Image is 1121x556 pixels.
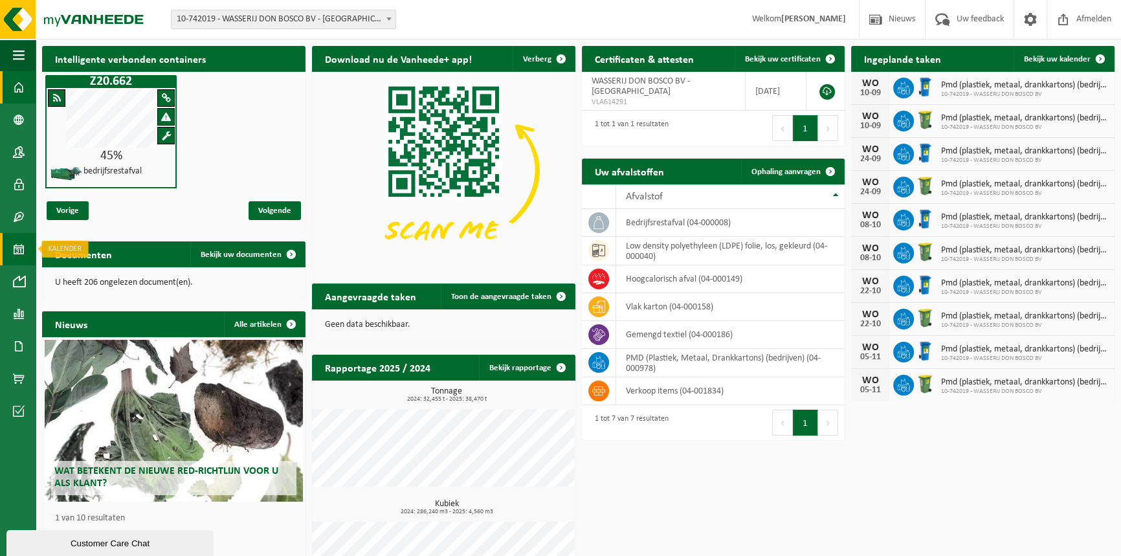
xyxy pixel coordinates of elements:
iframe: chat widget [6,528,216,556]
a: Ophaling aanvragen [741,159,843,184]
span: VLA614291 [592,97,736,107]
div: 1 tot 7 van 7 resultaten [588,408,669,437]
span: WASSERIJ DON BOSCO BV - [GEOGRAPHIC_DATA] [592,76,690,96]
span: 10-742019 - WASSERIJ DON BOSCO BV [941,157,1108,164]
div: 1 tot 1 van 1 resultaten [588,114,669,142]
img: WB-0240-HPE-BE-01 [914,142,936,164]
h2: Aangevraagde taken [312,284,429,309]
span: Toon de aangevraagde taken [451,293,551,301]
div: 22-10 [858,320,883,329]
p: 1 van 10 resultaten [55,514,299,523]
span: 10-742019 - WASSERIJ DON BOSCO BV [941,256,1108,263]
span: 10-742019 - WASSERIJ DON BOSCO BV [941,91,1108,98]
span: Pmd (plastiek, metaal, drankkartons) (bedrijven) [941,377,1108,388]
img: WB-0240-HPE-BE-01 [914,274,936,296]
button: 1 [793,410,818,436]
td: verkoop items (04-001834) [616,377,845,405]
button: Previous [772,410,793,436]
td: low density polyethyleen (LDPE) folie, los, gekleurd (04-000040) [616,237,845,265]
h3: Kubiek [318,500,575,515]
div: 45% [47,150,175,162]
button: 1 [793,115,818,141]
span: 10-742019 - WASSERIJ DON BOSCO BV [941,388,1108,395]
a: Bekijk uw certificaten [735,46,843,72]
img: WB-0240-HPE-BE-01 [914,208,936,230]
span: 10-742019 - WASSERIJ DON BOSCO BV [941,289,1108,296]
div: WO [858,243,883,254]
div: WO [858,375,883,386]
h2: Nieuws [42,311,100,337]
span: Pmd (plastiek, metaal, drankkartons) (bedrijven) [941,344,1108,355]
div: 24-09 [858,188,883,197]
div: WO [858,210,883,221]
div: WO [858,177,883,188]
h2: Uw afvalstoffen [582,159,677,184]
span: Pmd (plastiek, metaal, drankkartons) (bedrijven) [941,245,1108,256]
div: WO [858,276,883,287]
h3: Tonnage [318,387,575,403]
span: Wat betekent de nieuwe RED-richtlijn voor u als klant? [54,466,278,489]
td: [DATE] [746,72,806,111]
img: WB-0240-HPE-GN-50 [914,307,936,329]
span: 10-742019 - WASSERIJ DON BOSCO BV - SINT-NIKLAAS [172,10,395,28]
div: 05-11 [858,353,883,362]
div: WO [858,309,883,320]
td: hoogcalorisch afval (04-000149) [616,265,845,293]
span: Pmd (plastiek, metaal, drankkartons) (bedrijven) [941,179,1108,190]
button: Next [818,115,838,141]
span: Volgende [249,201,301,220]
h2: Download nu de Vanheede+ app! [312,46,485,71]
div: WO [858,144,883,155]
p: U heeft 206 ongelezen document(en). [55,278,293,287]
span: Bekijk uw kalender [1024,55,1091,63]
div: 08-10 [858,254,883,263]
td: vlak karton (04-000158) [616,293,845,321]
img: WB-0240-HPE-BE-01 [914,76,936,98]
span: 10-742019 - WASSERIJ DON BOSCO BV - SINT-NIKLAAS [171,10,396,29]
img: WB-0240-HPE-GN-50 [914,241,936,263]
img: WB-0240-HPE-BE-01 [914,340,936,362]
span: 10-742019 - WASSERIJ DON BOSCO BV [941,355,1108,362]
span: Afvalstof [626,192,663,202]
img: WB-0240-HPE-GN-50 [914,373,936,395]
h4: bedrijfsrestafval [83,167,142,176]
a: Wat betekent de nieuwe RED-richtlijn voor u als klant? [45,340,303,502]
div: 08-10 [858,221,883,230]
td: bedrijfsrestafval (04-000008) [616,209,845,237]
a: Toon de aangevraagde taken [441,284,574,309]
a: Bekijk uw kalender [1014,46,1113,72]
span: Bekijk uw certificaten [745,55,821,63]
span: 2024: 32,455 t - 2025: 38,470 t [318,396,575,403]
span: Pmd (plastiek, metaal, drankkartons) (bedrijven) [941,212,1108,223]
h1: Z20.662 [49,75,173,88]
span: 10-742019 - WASSERIJ DON BOSCO BV [941,322,1108,329]
img: HK-XZ-20-GN-01 [50,166,82,182]
div: 10-09 [858,122,883,131]
div: WO [858,78,883,89]
img: WB-0240-HPE-GN-50 [914,109,936,131]
h2: Rapportage 2025 / 2024 [312,355,443,380]
button: Next [818,410,838,436]
span: Pmd (plastiek, metaal, drankkartons) (bedrijven) [941,113,1108,124]
h2: Ingeplande taken [851,46,954,71]
span: Verberg [523,55,551,63]
td: gemengd textiel (04-000186) [616,321,845,349]
span: Pmd (plastiek, metaal, drankkartons) (bedrijven) [941,311,1108,322]
div: 10-09 [858,89,883,98]
img: WB-0240-HPE-GN-50 [914,175,936,197]
span: Pmd (plastiek, metaal, drankkartons) (bedrijven) [941,146,1108,157]
h2: Documenten [42,241,125,267]
span: Ophaling aanvragen [751,168,821,176]
button: Previous [772,115,793,141]
strong: [PERSON_NAME] [781,14,846,24]
div: 22-10 [858,287,883,296]
button: Verberg [513,46,574,72]
h2: Certificaten & attesten [582,46,707,71]
span: 10-742019 - WASSERIJ DON BOSCO BV [941,190,1108,197]
h2: Intelligente verbonden containers [42,46,305,71]
span: Pmd (plastiek, metaal, drankkartons) (bedrijven) [941,278,1108,289]
span: Pmd (plastiek, metaal, drankkartons) (bedrijven) [941,80,1108,91]
a: Bekijk rapportage [479,355,574,381]
span: 10-742019 - WASSERIJ DON BOSCO BV [941,223,1108,230]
